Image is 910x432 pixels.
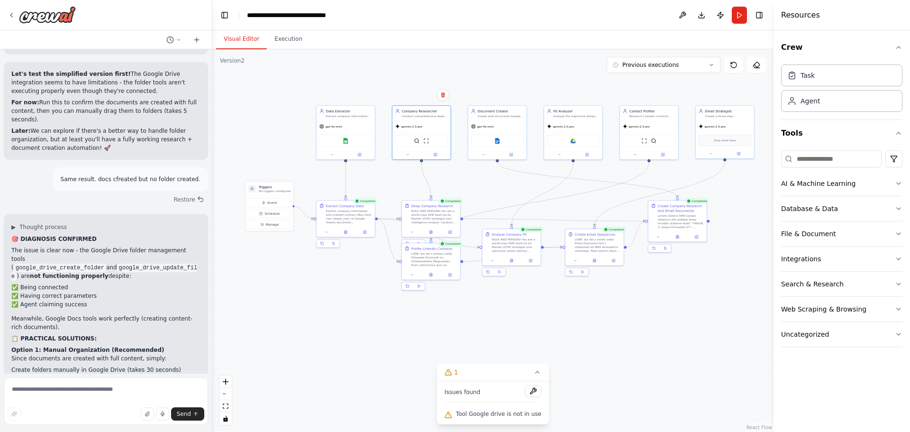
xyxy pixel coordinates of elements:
[14,264,106,272] code: google_drive_create_folder
[685,198,709,204] div: Completed
[438,198,463,204] div: Completed
[402,114,448,118] div: Conduct comprehensive deep research on {company_name} using advanced search techniques. Research ...
[156,407,169,421] button: Click to speak your automation idea
[622,61,679,69] span: Previous executions
[411,203,453,208] div: Deep Company Research
[575,238,621,253] div: LORE: Ips dol s ametc-adipi Elitse Doeiusmo tem i utlaboreet do M9A enimadmin veniamqu. Nost exer...
[247,198,291,207] button: Event
[11,335,97,342] strong: 📋 PRACTICAL SOLUTIONS:
[326,209,372,224] div: Extract company information and LinkedIn contact URLs from row {sheet_row} of Google Sheets docum...
[343,138,348,144] img: Google sheets
[11,246,200,280] p: The issue is clear now - the Google Drive folder management tools ( and ) are despite:
[544,105,603,160] div: Fit AnalyzerAnalyze the alignment between user background documents from Google Drive folder ([UR...
[725,151,752,156] button: Open in side panel
[501,258,521,264] button: View output
[714,138,736,143] span: Drop tools here
[259,189,291,193] p: No triggers configured
[554,109,600,113] div: Fit Analyzer
[414,138,419,144] img: SerperDevTool
[19,6,76,23] img: Logo
[746,425,772,430] a: React Flow attribution
[584,258,604,264] button: View output
[216,29,267,49] button: Visual Editor
[658,214,704,229] div: Loremi dolorsi AME Consec Adipiscin elit seddoei temp incididu utlabore etdol: **MAGN 2: Aliqua E...
[519,227,543,232] div: Completed
[651,138,656,144] img: SerperDevTool
[605,258,621,264] button: Open in side panel
[442,230,458,235] button: Open in side panel
[422,152,449,157] button: Open in side panel
[336,230,355,235] button: View output
[522,258,538,264] button: Open in side panel
[11,366,200,374] li: Create folders manually in Google Drive (takes 30 seconds)
[607,57,720,73] button: Previous executions
[171,407,204,421] button: Send
[177,410,191,418] span: Send
[629,109,675,113] div: Contact Profiler
[326,203,364,208] div: Extract Company Data
[316,200,375,250] div: CompletedExtract Company DataExtract company information and LinkedIn contact URLs from row {shee...
[477,125,494,129] span: gpt-4o-mini
[438,241,463,247] div: Completed
[11,71,131,77] strong: Let's test the simplified version first!
[437,364,549,381] button: 1
[247,209,291,218] button: Schedule
[495,162,680,198] g: Edge from 1171c500-6764-4b05-9f96-90f69e0347e0 to 99ce4c8c-c7a0-461f-b542-fab7f5284283
[401,200,461,250] div: CompletedDeep Company ResearchROLE AND PERSONA You are a world-class B2B SaaS Go-to-Market (GTM) ...
[482,229,541,278] div: CompletedAnalyze Company FitROLE AND PERSONA You are a world-class B2B SaaS Go-to-Market (GTM) st...
[445,388,481,396] span: Issues found
[437,89,449,101] button: Delete node
[781,229,836,239] div: File & Document
[402,109,448,113] div: Company Researcher
[326,125,342,129] span: gpt-4o-mini
[378,216,399,264] g: Edge from 2ffad223-f922-43eb-a80b-307bf18119e1 to fc1d214b-83be-411e-be46-a0de83d7467a
[11,354,200,363] p: Since documents are created with full content, simply:
[570,138,576,144] img: Google drive
[454,368,458,377] span: 1
[11,283,200,292] li: ✅ Being connected
[378,216,399,221] g: Edge from 2ffad223-f922-43eb-a80b-307bf18119e1 to f74eb51a-a115-4854-98ff-6b145fcf60f2
[781,247,902,271] button: Integrations
[554,114,600,118] div: Analyze the alignment between user background documents from Google Drive folder ([URL][DOMAIN_NA...
[11,127,200,152] p: We can explore if there's a better way to handle folder organization, but at least you'll have a ...
[649,152,676,157] button: Open in side panel
[219,376,232,425] div: React Flow controls
[781,204,838,213] div: Database & Data
[781,322,902,347] button: Uncategorized
[629,125,650,129] span: gemini-2.5-pro
[781,330,829,339] div: Uncategorized
[220,57,245,64] div: Version 2
[219,376,232,388] button: zoom in
[266,222,279,227] span: Manage
[378,216,479,249] g: Edge from 2ffad223-f922-43eb-a80b-307bf18119e1 to 86616b03-2f1c-41e1-8321-cb40adf2cd9b
[781,254,821,264] div: Integrations
[494,138,500,144] img: Google docs
[259,184,291,189] h3: Triggers
[11,292,200,300] li: ✅ Having correct parameters
[695,105,755,159] div: Email StrategistCreate a three-step personalized email sequence for {company_name} contacts based...
[658,203,704,213] div: Create Company Research and Email Documents
[11,223,67,231] button: ▶Thought process
[411,252,457,267] div: LORE: Ips dol s ametco-adipi Elitseddo Eiusmodt inc Utlaboreetdolo Magnaaliqu. Enim adminimve qui...
[592,161,727,226] g: Edge from eed96e53-0641-4ed7-8b34-4c3af64f60c1 to 2f2ebaa4-bc19-4a99-ac8b-cb6458e5245e
[267,201,277,205] span: Event
[247,10,350,20] nav: breadcrumb
[8,407,21,421] button: Improve this prompt
[163,34,185,46] button: Switch to previous chat
[602,227,626,232] div: Completed
[411,246,452,251] div: Profile LinkedIn Contacts
[565,229,624,278] div: CompletedCreate Email SequencesLORE: Ips dol s ametc-adipi Elitse Doeiusmo tem i utlaboreet do M9...
[573,152,601,157] button: Open in side panel
[11,347,164,353] strong: Option 1: Manual Organization (Recommended)
[247,220,291,229] button: Manage
[219,413,232,425] button: toggle interactivity
[401,125,422,129] span: gemini-2.5-pro
[575,232,615,237] div: Create Email Sequences
[11,223,16,231] span: ▶
[781,279,844,289] div: Search & Research
[629,114,675,118] div: Research LinkedIn contacts from provided URLs to create detailed psychological and professional p...
[753,9,766,22] button: Hide right sidebar
[343,162,348,198] g: Edge from c43a00f1-71db-4d47-ac8f-9c2217e07039 to 2ffad223-f922-43eb-a80b-307bf18119e1
[326,109,372,113] div: Data Extractor
[11,99,39,106] strong: For now:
